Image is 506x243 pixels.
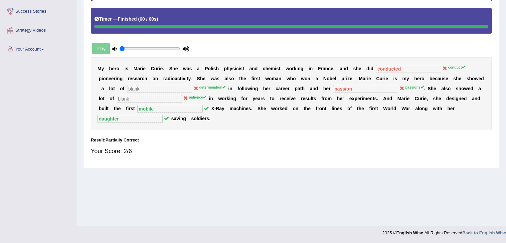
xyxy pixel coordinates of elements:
[101,86,104,91] b: a
[276,66,279,71] b: s
[240,66,243,71] b: s
[208,66,211,71] b: o
[367,76,368,81] b: i
[214,76,217,81] b: a
[171,76,172,81] b: i
[321,66,322,71] b: r
[359,76,363,81] b: M
[252,86,255,91] b: n
[154,66,157,71] b: u
[126,66,128,71] b: s
[328,66,331,71] b: c
[189,66,192,71] b: s
[137,76,140,81] b: a
[270,96,272,101] b: t
[347,76,350,81] b: z
[243,86,245,91] b: l
[290,96,293,101] b: v
[472,76,475,81] b: o
[118,16,137,22] b: Finished
[271,96,274,101] b: o
[210,96,213,101] b: n
[256,76,258,81] b: s
[258,76,260,81] b: t
[458,86,461,91] b: h
[232,66,235,71] b: s
[246,96,247,101] b: r
[140,76,142,81] b: r
[253,76,254,81] b: i
[308,96,311,101] b: u
[263,66,265,71] b: c
[236,66,239,71] b: c
[99,76,102,81] b: p
[172,66,175,71] b: h
[302,86,305,91] b: h
[443,76,445,81] b: s
[441,86,444,91] b: a
[365,76,367,81] b: r
[263,86,266,91] b: h
[301,76,305,81] b: w
[368,76,371,81] b: e
[288,86,289,91] b: r
[300,86,302,91] b: t
[255,96,258,101] b: e
[337,96,340,101] b: h
[189,95,206,99] sup: patience
[295,86,298,91] b: p
[305,96,308,101] b: s
[293,96,296,101] b: e
[276,76,278,81] b: a
[268,66,271,71] b: e
[407,76,409,81] b: y
[117,76,120,81] b: n
[185,76,187,81] b: i
[137,66,140,71] b: a
[227,66,230,71] b: h
[323,66,325,71] b: a
[127,85,192,93] input: blank
[225,76,227,81] b: a
[227,76,229,81] b: l
[448,86,451,91] b: o
[157,16,158,22] b: )
[435,76,437,81] b: c
[117,95,182,103] input: blank
[427,86,430,91] b: S
[172,76,175,81] b: o
[445,76,448,81] b: e
[298,86,300,91] b: a
[340,66,342,71] b: a
[116,76,117,81] b: i
[478,86,481,91] b: a
[332,76,335,81] b: e
[142,76,144,81] b: c
[262,96,265,101] b: s
[230,86,233,91] b: n
[284,96,287,101] b: c
[230,96,233,101] b: n
[168,76,171,81] b: d
[0,21,76,38] a: Strategy Videos
[114,76,115,81] b: r
[106,76,109,81] b: n
[369,66,371,71] b: i
[325,96,328,101] b: o
[110,96,113,101] b: o
[278,76,281,81] b: n
[350,76,352,81] b: e
[292,66,294,71] b: r
[254,76,256,81] b: r
[0,40,76,57] a: Your Account
[380,76,383,81] b: u
[459,76,461,81] b: e
[279,66,280,71] b: t
[294,66,296,71] b: k
[328,96,332,101] b: m
[212,66,213,71] b: i
[187,66,189,71] b: a
[238,86,239,91] b: f
[205,66,208,71] b: P
[112,96,114,101] b: f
